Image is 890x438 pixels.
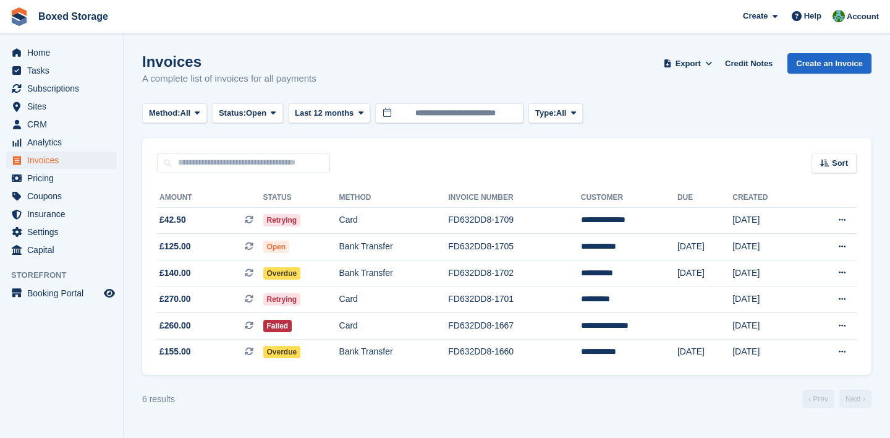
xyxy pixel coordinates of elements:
span: Account [847,11,879,23]
span: Open [263,241,290,253]
td: Card [339,313,449,340]
span: Open [246,107,266,119]
span: Invoices [27,152,101,169]
a: Preview store [102,286,117,301]
span: Analytics [27,134,101,151]
span: CRM [27,116,101,133]
span: £260.00 [159,319,191,332]
img: stora-icon-8386f47178a22dfd0bd8f6a31ec36ba5ce8667c1dd55bd0f319d3a0aa187defe.svg [10,7,28,26]
th: Amount [157,188,263,208]
td: [DATE] [732,313,804,340]
td: [DATE] [677,339,732,365]
span: Insurance [27,205,101,223]
td: [DATE] [732,339,804,365]
button: Type: All [528,103,583,124]
a: menu [6,134,117,151]
th: Method [339,188,449,208]
td: FD632DD8-1701 [448,286,581,313]
th: Status [263,188,339,208]
td: [DATE] [677,260,732,286]
span: Sort [832,157,848,170]
span: All [180,107,191,119]
span: Capital [27,241,101,259]
td: [DATE] [732,207,804,234]
th: Customer [581,188,677,208]
a: menu [6,241,117,259]
a: menu [6,80,117,97]
span: Retrying [263,214,301,226]
td: Card [339,286,449,313]
a: menu [6,187,117,205]
span: Coupons [27,187,101,205]
span: Settings [27,223,101,241]
span: Booking Portal [27,285,101,302]
td: Bank Transfer [339,234,449,260]
td: Bank Transfer [339,339,449,365]
th: Created [732,188,804,208]
td: FD632DD8-1660 [448,339,581,365]
a: menu [6,170,117,187]
p: A complete list of invoices for all payments [142,72,316,86]
span: Overdue [263,346,301,358]
a: menu [6,44,117,61]
td: [DATE] [732,260,804,286]
td: [DATE] [732,286,804,313]
a: menu [6,152,117,169]
span: Export [676,58,701,70]
span: £42.50 [159,213,186,226]
span: Tasks [27,62,101,79]
td: [DATE] [677,234,732,260]
span: All [556,107,567,119]
td: FD632DD8-1709 [448,207,581,234]
a: Credit Notes [720,53,778,74]
img: Tobias Butler [833,10,845,22]
button: Last 12 months [288,103,370,124]
span: Storefront [11,269,123,281]
span: Retrying [263,293,301,306]
a: Previous [802,390,834,408]
a: menu [6,205,117,223]
a: menu [6,116,117,133]
span: £155.00 [159,345,191,358]
button: Method: All [142,103,207,124]
span: £140.00 [159,267,191,280]
span: Pricing [27,170,101,187]
button: Status: Open [212,103,283,124]
a: menu [6,285,117,302]
a: menu [6,223,117,241]
td: Card [339,207,449,234]
span: Last 12 months [295,107,354,119]
button: Export [661,53,715,74]
span: Create [743,10,768,22]
span: Failed [263,320,292,332]
th: Due [677,188,732,208]
td: [DATE] [732,234,804,260]
h1: Invoices [142,53,316,70]
span: Sites [27,98,101,115]
td: FD632DD8-1702 [448,260,581,286]
span: £270.00 [159,293,191,306]
span: Help [804,10,821,22]
a: menu [6,62,117,79]
span: Home [27,44,101,61]
span: £125.00 [159,240,191,253]
span: Type: [535,107,556,119]
td: FD632DD8-1705 [448,234,581,260]
span: Status: [219,107,246,119]
span: Method: [149,107,180,119]
th: Invoice Number [448,188,581,208]
a: Boxed Storage [33,6,113,27]
a: Next [839,390,871,408]
span: Overdue [263,267,301,280]
nav: Page [800,390,874,408]
td: FD632DD8-1667 [448,313,581,340]
a: menu [6,98,117,115]
span: Subscriptions [27,80,101,97]
td: Bank Transfer [339,260,449,286]
a: Create an Invoice [787,53,871,74]
div: 6 results [142,393,175,406]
